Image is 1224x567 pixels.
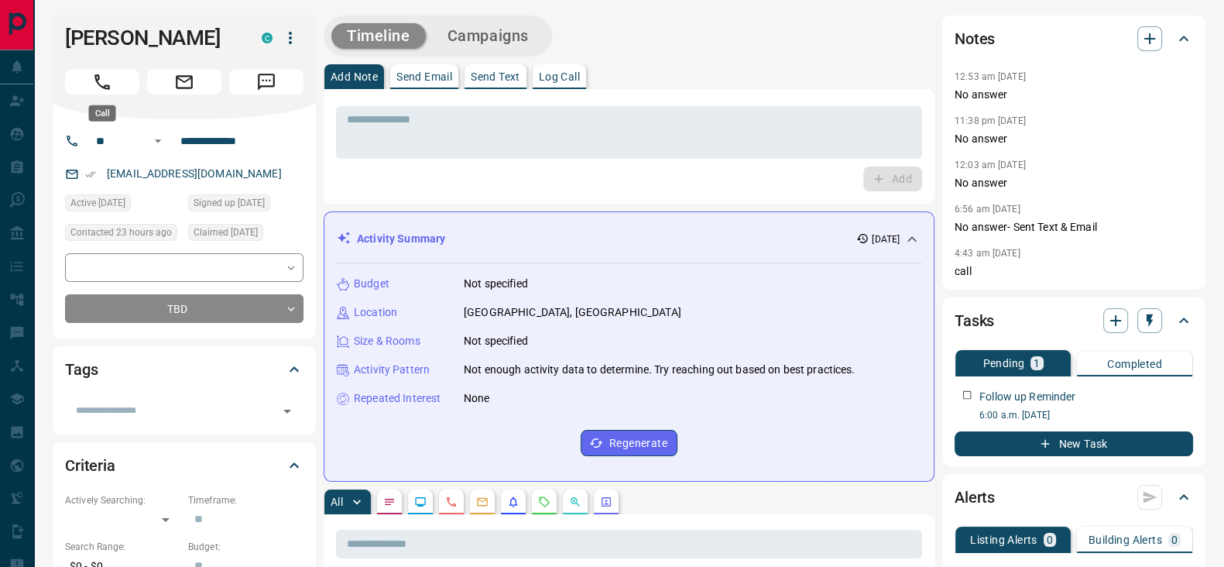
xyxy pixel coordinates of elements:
p: 12:03 am [DATE] [955,160,1026,170]
p: Search Range: [65,540,180,554]
p: Send Email [396,71,452,82]
span: Claimed [DATE] [194,225,258,240]
p: Timeframe: [188,493,303,507]
p: No answer [955,87,1193,103]
span: Email [147,70,221,94]
div: Wed Oct 15 2025 [65,224,180,246]
span: Active [DATE] [70,195,125,211]
span: Contacted 23 hours ago [70,225,172,240]
div: Alerts [955,479,1193,516]
div: Tasks [955,302,1193,339]
div: Tags [65,351,303,388]
p: Activity Pattern [354,362,430,378]
div: Sun Oct 12 2025 [188,194,303,216]
div: condos.ca [262,33,273,43]
p: Send Text [471,71,520,82]
h2: Tags [65,357,98,382]
p: Actively Searching: [65,493,180,507]
p: Repeated Interest [354,390,441,407]
svg: Emails [476,496,489,508]
p: Not enough activity data to determine. Try reaching out based on best practices. [464,362,855,378]
svg: Calls [445,496,458,508]
p: Pending [982,358,1024,369]
p: Follow up Reminder [979,389,1075,405]
p: [GEOGRAPHIC_DATA], [GEOGRAPHIC_DATA] [464,304,681,321]
button: Open [276,400,298,422]
p: Not specified [464,333,528,349]
button: Timeline [331,23,426,49]
div: Sun Oct 12 2025 [188,224,303,246]
svg: Notes [383,496,396,508]
button: New Task [955,431,1193,456]
p: No answer [955,175,1193,191]
p: 11:38 pm [DATE] [955,115,1026,126]
p: 0 [1047,534,1053,545]
p: Log Call [539,71,580,82]
p: Size & Rooms [354,333,420,349]
p: 0 [1171,534,1178,545]
h2: Criteria [65,453,115,478]
p: call [955,263,1193,280]
p: None [464,390,490,407]
p: 1 [1034,358,1040,369]
span: Signed up [DATE] [194,195,265,211]
p: Not specified [464,276,528,292]
button: Open [149,132,167,150]
div: Call [89,105,116,122]
p: All [331,497,343,507]
p: No answer [955,131,1193,147]
span: Message [229,70,303,94]
button: Regenerate [581,430,677,456]
p: Listing Alerts [970,534,1037,545]
p: 6:00 a.m. [DATE] [979,408,1193,422]
p: 6:56 am [DATE] [955,204,1020,215]
p: Completed [1107,359,1162,369]
p: Building Alerts [1089,534,1162,545]
div: Activity Summary[DATE] [337,225,921,253]
svg: Listing Alerts [507,496,519,508]
p: Budget: [188,540,303,554]
div: Criteria [65,447,303,484]
svg: Opportunities [569,496,581,508]
span: Call [65,70,139,94]
p: Location [354,304,397,321]
svg: Email Verified [85,169,96,180]
p: Add Note [331,71,378,82]
button: Campaigns [432,23,544,49]
a: [EMAIL_ADDRESS][DOMAIN_NAME] [107,167,282,180]
h2: Notes [955,26,995,51]
svg: Agent Actions [600,496,612,508]
p: 4:43 am [DATE] [955,248,1020,259]
p: [DATE] [872,232,900,246]
h2: Tasks [955,308,994,333]
p: Budget [354,276,389,292]
div: TBD [65,294,303,323]
h1: [PERSON_NAME] [65,26,238,50]
div: Notes [955,20,1193,57]
p: Activity Summary [357,231,445,247]
h2: Alerts [955,485,995,510]
div: Sun Oct 12 2025 [65,194,180,216]
p: 12:53 am [DATE] [955,71,1026,82]
svg: Lead Browsing Activity [414,496,427,508]
p: No answer- Sent Text & Email [955,219,1193,235]
svg: Requests [538,496,550,508]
